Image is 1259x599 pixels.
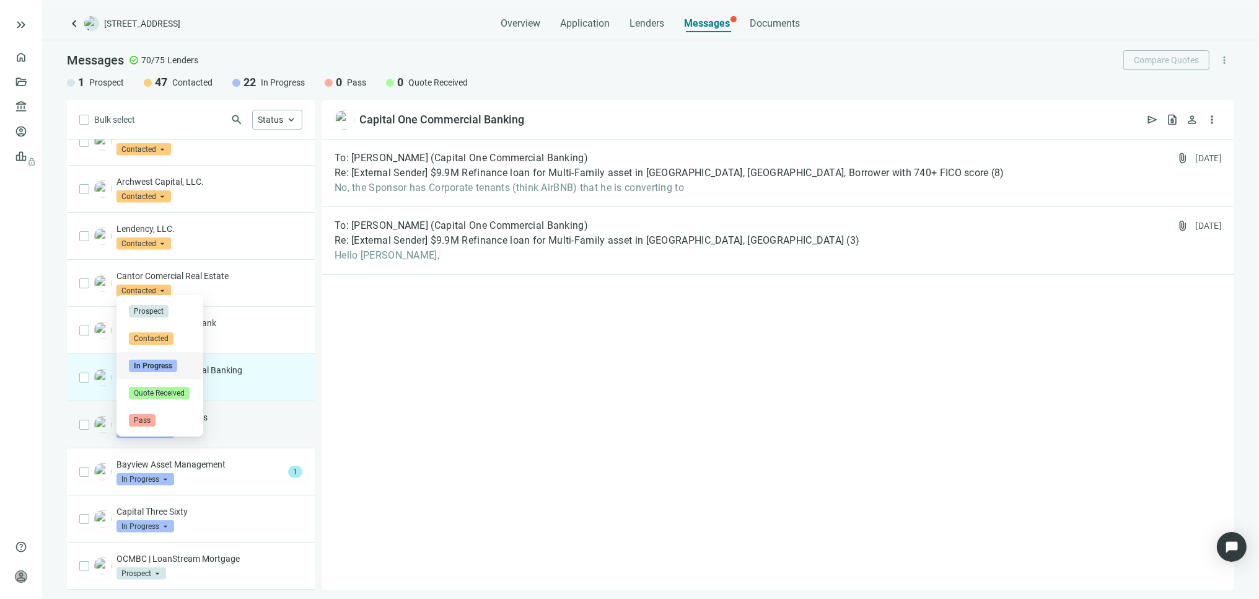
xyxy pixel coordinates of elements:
[847,234,860,247] span: ( 3 )
[1177,220,1190,232] span: attach_file
[67,53,124,68] span: Messages
[335,110,354,130] img: 2cbe36fd-62e2-470a-a228-3f5ee6a9a64a
[116,237,171,250] span: Contacted
[116,190,171,203] span: Contacted
[116,458,283,471] p: Bayview Asset Management
[1123,50,1209,70] button: Compare Quotes
[630,17,665,30] span: Lenders
[116,317,302,329] p: [US_STATE] Republic Bank
[94,275,112,292] img: 01617a32-abd7-4fc2-80dc-823193ac167c
[1196,220,1222,232] div: [DATE]
[750,17,801,30] span: Documents
[501,17,541,30] span: Overview
[155,75,167,90] span: 47
[1146,113,1159,126] span: send
[94,133,112,151] img: b8910862-6e61-4703-912a-0f79a0bb89a5
[15,570,27,583] span: person
[129,332,173,345] span: Contacted
[94,180,112,198] img: 7661a31f-baf9-4577-ad1b-09a9d9ab2c0b
[288,466,302,478] span: 1
[116,143,171,156] span: Contacted
[335,167,989,179] span: Re: [External Sender] $9.9M Refinance loan for Multi-Family asset in [GEOGRAPHIC_DATA], [GEOGRAPH...
[94,113,135,126] span: Bulk select
[94,463,112,481] img: d576f9d0-5b58-4d0c-9821-1c50d68564cd
[116,364,302,376] p: Capital One Commercial Banking
[94,510,112,528] img: 649d834d-9b4a-448d-8961-a309153502b5
[116,175,302,188] p: Archwest Capital, LLC.
[1186,113,1198,126] span: person
[14,17,29,32] button: keyboard_double_arrow_right
[116,270,302,282] p: Cantor Comercial Real Estate
[408,76,468,89] span: Quote Received
[15,541,27,553] span: help
[116,285,171,297] span: Contacted
[359,112,524,127] div: Capital One Commercial Banking
[335,182,1004,194] span: No, the Sponsor has Corporate tenants (think AirBNB) that he is converting to
[94,322,112,339] img: 56f97f11-d638-4876-bba9-9675f7ab0484
[261,76,305,89] span: In Progress
[1143,110,1162,130] button: send
[335,234,844,247] span: Re: [External Sender] $9.9M Refinance loan for Multi-Family asset in [GEOGRAPHIC_DATA], [GEOGRAPH...
[129,305,169,317] span: Prospect
[1214,50,1234,70] button: more_vert
[94,416,112,433] img: 32cdc52a-3c6c-4829-b3d7-5d0056609313
[141,54,165,66] span: 70/75
[94,557,112,575] img: f96e009a-fb38-497d-b46b-ebf4f3a57aeb
[104,17,180,30] span: [STREET_ADDRESS]
[129,414,156,427] span: Pass
[1182,110,1202,130] button: person
[94,228,112,245] img: b98c211c-bf81-411f-82d5-c79205c7013a
[116,473,174,486] span: In Progress
[685,17,730,29] span: Messages
[116,505,302,518] p: Capital Three Sixty
[258,115,283,125] span: Status
[243,75,256,90] span: 22
[129,387,190,399] span: Quote Received
[336,75,342,90] span: 0
[116,552,302,565] p: OCMBC | LoanStream Mortgage
[116,411,302,424] p: Boulder Equity Partners
[94,369,112,386] img: 2cbe36fd-62e2-470a-a228-3f5ee6a9a64a
[347,76,366,89] span: Pass
[78,75,84,90] span: 1
[335,249,859,262] span: Hello [PERSON_NAME],
[1219,55,1230,66] span: more_vert
[1162,110,1182,130] button: request_quote
[67,16,82,31] a: keyboard_arrow_left
[116,223,302,235] p: Lendency, LLC.
[1196,152,1222,164] div: [DATE]
[1177,152,1190,164] span: attach_file
[1217,532,1247,562] div: Open Intercom Messenger
[335,220,588,232] span: To: [PERSON_NAME] (Capital One Commercial Banking)
[561,17,610,30] span: Application
[1202,110,1222,130] button: more_vert
[167,54,198,66] span: Lenders
[397,75,403,90] span: 0
[991,167,1004,179] span: ( 8 )
[89,76,124,89] span: Prospect
[84,16,99,31] img: deal-logo
[129,360,177,372] span: In Progress
[172,76,213,89] span: Contacted
[129,55,139,65] span: check_circle
[286,114,297,125] span: keyboard_arrow_up
[1206,113,1218,126] span: more_vert
[116,567,166,580] span: Prospect
[116,520,174,533] span: In Progress
[1166,113,1178,126] span: request_quote
[335,152,588,164] span: To: [PERSON_NAME] (Capital One Commercial Banking)
[230,113,243,126] span: search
